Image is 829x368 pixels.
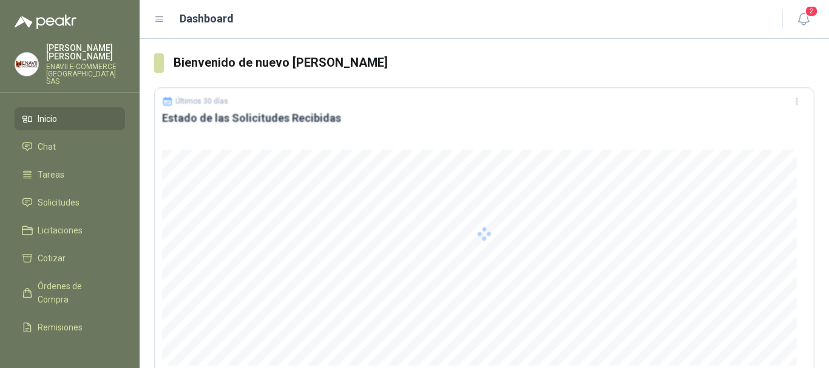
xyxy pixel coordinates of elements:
[38,252,66,265] span: Cotizar
[38,196,80,209] span: Solicitudes
[15,107,125,130] a: Inicio
[15,316,125,339] a: Remisiones
[38,279,113,306] span: Órdenes de Compra
[174,53,814,72] h3: Bienvenido de nuevo [PERSON_NAME]
[15,247,125,270] a: Cotizar
[38,224,83,237] span: Licitaciones
[38,168,64,181] span: Tareas
[46,44,125,61] p: [PERSON_NAME] [PERSON_NAME]
[15,163,125,186] a: Tareas
[46,63,125,85] p: ENAVII E-COMMERCE [GEOGRAPHIC_DATA] SAS
[15,219,125,242] a: Licitaciones
[15,53,38,76] img: Company Logo
[38,112,57,125] span: Inicio
[38,321,83,334] span: Remisiones
[793,8,814,30] button: 2
[38,140,56,153] span: Chat
[15,191,125,214] a: Solicitudes
[15,135,125,158] a: Chat
[15,15,76,29] img: Logo peakr
[15,275,125,311] a: Órdenes de Compra
[180,10,234,27] h1: Dashboard
[805,5,818,17] span: 2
